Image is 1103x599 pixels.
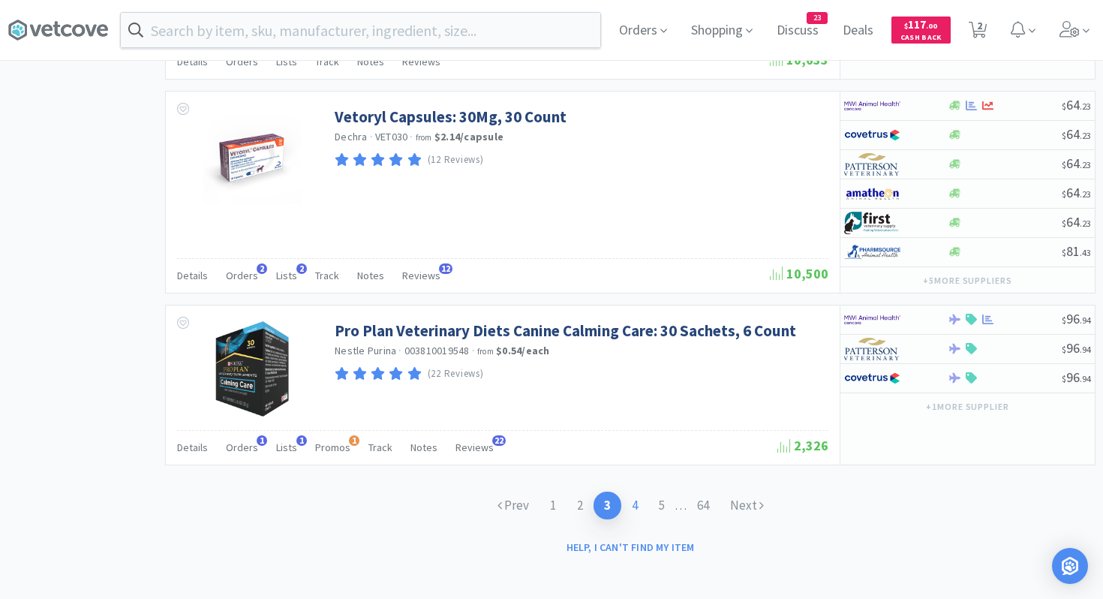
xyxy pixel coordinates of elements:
[1062,247,1066,258] span: $
[226,55,258,68] span: Orders
[1062,315,1066,326] span: $
[357,55,384,68] span: Notes
[214,321,291,418] img: 5c4cef926add4fb7ba03913727b0649f_374572.png
[257,435,267,446] span: 1
[410,130,413,143] span: ·
[472,344,475,357] span: ·
[404,344,470,357] span: 003810019548
[357,269,384,282] span: Notes
[177,269,208,282] span: Details
[891,10,951,50] a: $117.00Cash Back
[1062,218,1066,229] span: $
[428,152,484,168] p: (12 Reviews)
[1062,96,1091,113] span: 64
[439,263,452,274] span: 12
[621,492,648,519] a: 4
[121,13,600,47] input: Search by item, sku, manufacturer, ingredient, size...
[777,437,828,454] span: 2,326
[675,499,720,513] span: . . .
[428,366,484,382] p: (22 Reviews)
[177,441,208,454] span: Details
[276,269,297,282] span: Lists
[844,241,900,263] img: 7915dbd3f8974342a4dc3feb8efc1740_58.png
[1080,130,1091,141] span: . 23
[434,130,503,143] strong: $2.14 / capsule
[1062,159,1066,170] span: $
[539,492,567,519] a: 1
[687,492,720,519] a: 64
[1080,344,1091,355] span: . 94
[844,367,900,390] img: 77fca1acd8b6420a9015268ca798ef17_1.png
[477,346,494,357] span: from
[844,153,900,176] img: f5e969b455434c6296c6d81ef179fa71_3.png
[370,130,373,143] span: ·
[398,344,401,357] span: ·
[904,21,908,31] span: $
[1080,247,1091,258] span: . 43
[1062,339,1091,357] span: 96
[837,24,879,38] a: Deals
[1062,310,1091,327] span: 96
[1062,242,1091,260] span: 81
[455,441,494,454] span: Reviews
[349,435,359,446] span: 1
[276,55,297,68] span: Lists
[1062,155,1091,172] span: 64
[496,344,550,357] strong: $0.54 / each
[368,441,392,454] span: Track
[1062,213,1091,230] span: 64
[558,534,704,560] button: Help, I can't find my item
[335,107,567,127] a: Vetoryl Capsules: 30Mg, 30 Count
[770,265,828,282] span: 10,500
[1052,548,1088,584] div: Open Intercom Messenger
[1062,373,1066,384] span: $
[492,435,506,446] span: 22
[402,55,440,68] span: Reviews
[402,269,440,282] span: Reviews
[375,130,408,143] span: VET030
[335,344,396,357] a: Nestle Purina
[296,435,307,446] span: 1
[226,441,258,454] span: Orders
[1062,184,1091,201] span: 64
[1080,159,1091,170] span: . 23
[1080,373,1091,384] span: . 94
[594,492,621,519] a: 3
[410,441,437,454] span: Notes
[203,107,301,204] img: 57a12f061dae468eaa42e6837b43e19f_350196.jpg
[844,338,900,360] img: f5e969b455434c6296c6d81ef179fa71_3.png
[1062,344,1066,355] span: $
[807,13,827,23] span: 23
[226,269,258,282] span: Orders
[963,26,993,39] a: 2
[1062,130,1066,141] span: $
[257,263,267,274] span: 2
[844,212,900,234] img: 67d67680309e4a0bb49a5ff0391dcc42_6.png
[416,132,432,143] span: from
[1062,125,1091,143] span: 64
[1080,188,1091,200] span: . 23
[276,441,297,454] span: Lists
[904,17,937,32] span: 117
[315,269,339,282] span: Track
[771,24,825,38] a: Discuss23
[567,492,594,519] a: 2
[1080,218,1091,229] span: . 23
[844,309,900,331] img: f6b2451649754179b5b4e0c70c3f7cb0_2.png
[648,492,675,519] a: 5
[720,492,774,519] a: Next
[926,21,937,31] span: . 00
[1062,188,1066,200] span: $
[1080,101,1091,112] span: . 23
[844,124,900,146] img: 77fca1acd8b6420a9015268ca798ef17_1.png
[315,441,350,454] span: Promos
[315,55,339,68] span: Track
[770,51,828,68] span: 10,633
[296,263,307,274] span: 2
[1062,101,1066,112] span: $
[900,34,942,44] span: Cash Back
[1062,369,1091,386] span: 96
[487,492,539,519] a: Prev
[918,396,1017,417] button: +1more supplier
[844,95,900,117] img: f6b2451649754179b5b4e0c70c3f7cb0_2.png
